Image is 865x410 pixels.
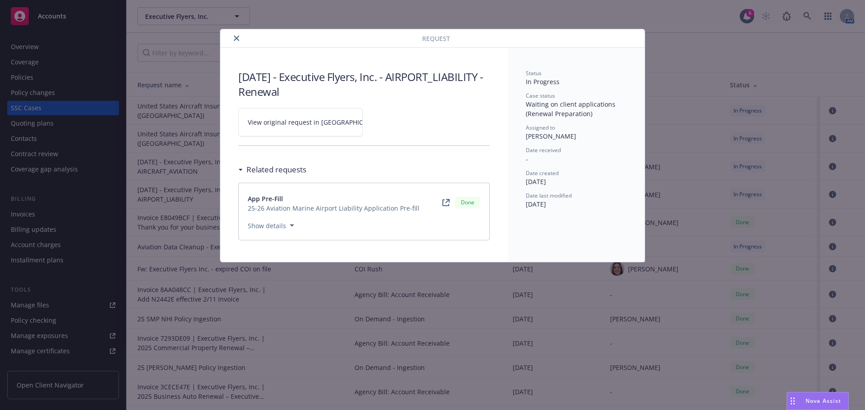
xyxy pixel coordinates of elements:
span: [PERSON_NAME] [526,132,576,140]
span: Date last modified [526,192,572,199]
h3: Related requests [246,164,306,176]
span: Nova Assist [806,397,841,405]
span: Date received [526,146,561,154]
span: Status [526,69,542,77]
span: Case status [526,92,555,99]
span: Date created [526,169,559,177]
span: Assigned to [526,124,555,131]
span: Waiting on client applications (Renewal Preparation) [526,100,617,118]
h3: [DATE] - Executive Flyers, Inc. - AIRPORT_LIABILITY - Renewal [238,69,490,99]
span: In Progress [526,77,560,86]
span: [DATE] [526,177,546,186]
span: 25-26 Aviation Marine Airport Liability Application Pre-fill [248,203,419,213]
a: View original request in [GEOGRAPHIC_DATA] [238,108,363,136]
div: Related requests [238,164,306,176]
button: close [231,33,242,44]
span: Request [422,34,450,43]
span: Done [459,198,477,207]
span: [DATE] [526,200,546,208]
button: Show details [244,220,298,231]
span: - [526,155,528,163]
div: Drag to move [787,392,798,410]
button: Nova Assist [787,392,849,410]
span: View original request in [GEOGRAPHIC_DATA] [248,117,384,127]
a: App Pre-Fill [248,194,419,203]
